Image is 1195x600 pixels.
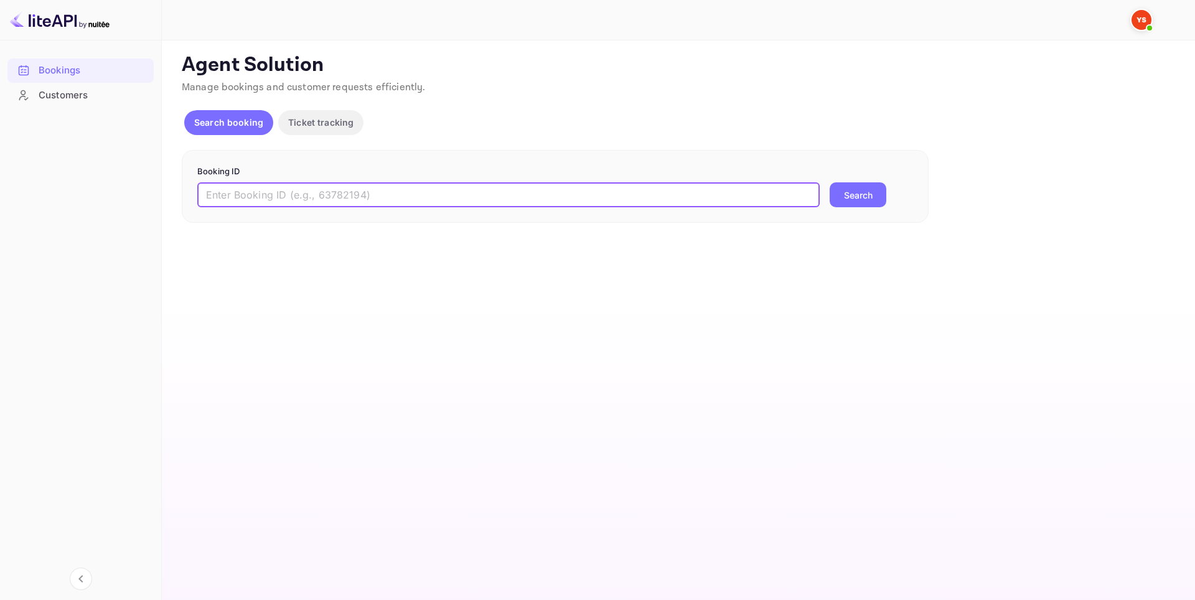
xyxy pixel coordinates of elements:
button: Collapse navigation [70,568,92,590]
input: Enter Booking ID (e.g., 63782194) [197,182,820,207]
img: Yandex Support [1132,10,1151,30]
p: Search booking [194,116,263,129]
div: Bookings [7,59,154,83]
img: LiteAPI logo [10,10,110,30]
a: Bookings [7,59,154,82]
span: Manage bookings and customer requests efficiently. [182,81,426,94]
p: Agent Solution [182,53,1173,78]
div: Bookings [39,63,148,78]
p: Ticket tracking [288,116,354,129]
button: Search [830,182,886,207]
div: Customers [39,88,148,103]
a: Customers [7,83,154,106]
p: Booking ID [197,166,913,178]
div: Customers [7,83,154,108]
